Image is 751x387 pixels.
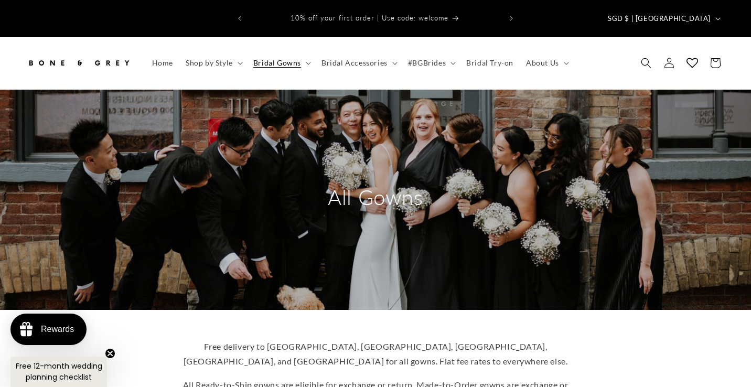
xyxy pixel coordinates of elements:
[602,8,725,28] button: SGD $ | [GEOGRAPHIC_DATA]
[635,51,658,74] summary: Search
[608,14,711,24] span: SGD $ | [GEOGRAPHIC_DATA]
[315,52,402,74] summary: Bridal Accessories
[152,58,173,68] span: Home
[500,8,523,28] button: Next announcement
[228,8,251,28] button: Previous announcement
[247,52,315,74] summary: Bridal Gowns
[460,52,520,74] a: Bridal Try-on
[291,14,448,22] span: 10% off your first order | Use code: welcome
[10,357,107,387] div: Free 12-month wedding planning checklistClose teaser
[186,58,233,68] span: Shop by Style
[402,52,460,74] summary: #BGBrides
[526,58,559,68] span: About Us
[105,348,115,359] button: Close teaser
[26,51,131,74] img: Bone and Grey Bridal
[408,58,446,68] span: #BGBrides
[23,48,135,79] a: Bone and Grey Bridal
[253,58,301,68] span: Bridal Gowns
[16,361,102,382] span: Free 12-month wedding planning checklist
[171,339,580,370] p: Free delivery to [GEOGRAPHIC_DATA], [GEOGRAPHIC_DATA], [GEOGRAPHIC_DATA], [GEOGRAPHIC_DATA], and ...
[41,325,74,334] div: Rewards
[466,58,513,68] span: Bridal Try-on
[321,58,388,68] span: Bridal Accessories
[276,184,475,211] h2: All Gowns
[146,52,179,74] a: Home
[520,52,573,74] summary: About Us
[179,52,247,74] summary: Shop by Style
